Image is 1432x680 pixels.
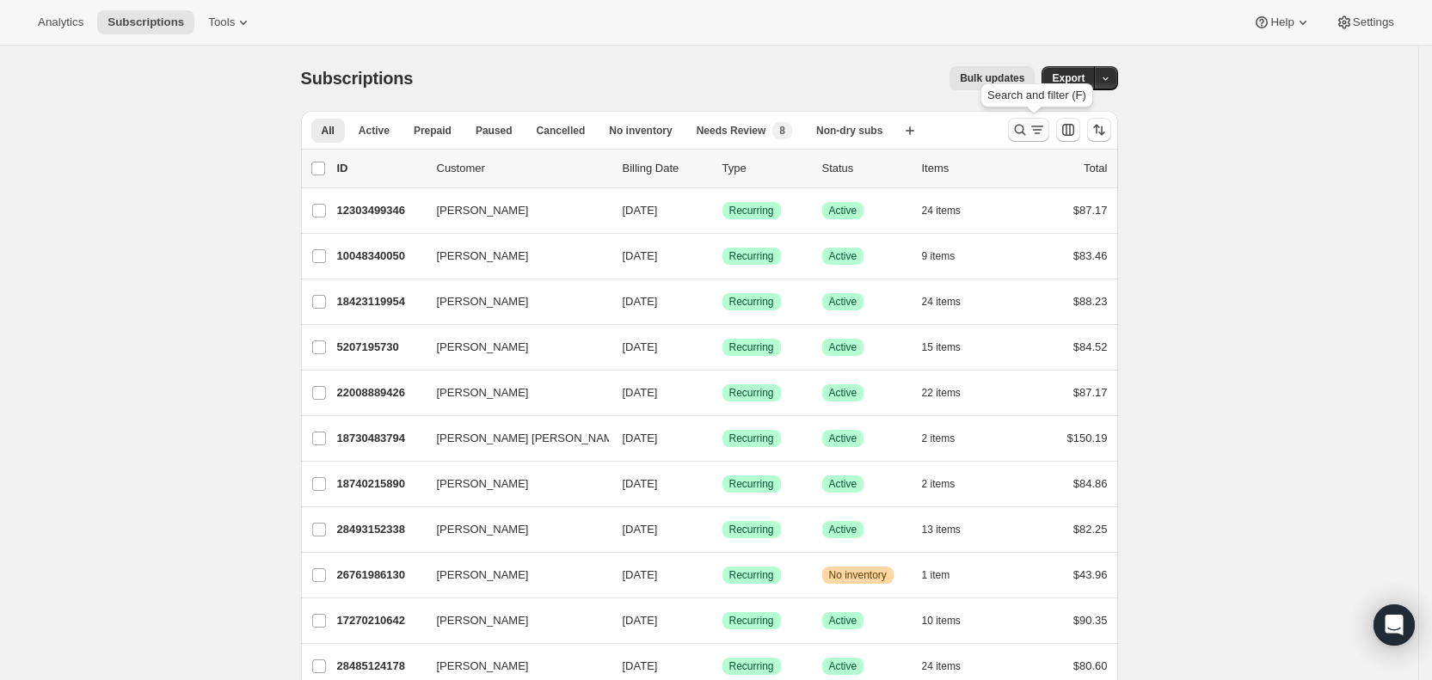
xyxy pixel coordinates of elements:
span: [DATE] [623,249,658,262]
button: Customize table column order and visibility [1056,118,1080,142]
p: Customer [437,160,609,177]
span: $83.46 [1073,249,1108,262]
span: [PERSON_NAME] [437,339,529,356]
p: 12303499346 [337,202,423,219]
p: 10048340050 [337,248,423,265]
button: Bulk updates [950,66,1035,90]
span: [DATE] [623,614,658,627]
span: [DATE] [623,659,658,672]
span: 10 items [922,614,961,628]
span: [PERSON_NAME] [PERSON_NAME] [437,430,624,447]
span: Active [829,340,857,354]
span: [PERSON_NAME] [437,202,529,219]
button: 24 items [922,199,980,223]
p: 28485124178 [337,658,423,675]
span: Bulk updates [960,71,1024,85]
span: Active [829,659,857,673]
button: [PERSON_NAME] [427,561,599,589]
button: 2 items [922,472,974,496]
span: [PERSON_NAME] [437,521,529,538]
button: Create new view [896,119,924,143]
span: [PERSON_NAME] [437,567,529,584]
button: [PERSON_NAME] [427,516,599,543]
span: Tools [208,15,235,29]
span: $88.23 [1073,295,1108,308]
div: 12303499346[PERSON_NAME][DATE]SuccessRecurringSuccessActive24 items$87.17 [337,199,1108,223]
button: [PERSON_NAME] [427,288,599,315]
span: 15 items [922,340,961,354]
button: [PERSON_NAME] [PERSON_NAME] [427,425,599,452]
span: 24 items [922,204,961,217]
span: Needs Review [697,124,766,138]
span: [DATE] [623,340,658,353]
span: [PERSON_NAME] [437,475,529,493]
span: Export [1052,71,1085,85]
p: 5207195730 [337,339,423,356]
span: Non-dry subs [816,124,882,138]
p: Status [822,160,908,177]
button: [PERSON_NAME] [427,379,599,407]
button: Help [1243,10,1321,34]
span: $82.25 [1073,523,1108,536]
div: 10048340050[PERSON_NAME][DATE]SuccessRecurringSuccessActive9 items$83.46 [337,244,1108,268]
button: 24 items [922,290,980,314]
span: Cancelled [537,124,586,138]
span: [DATE] [623,295,658,308]
span: Paused [476,124,513,138]
button: 22 items [922,381,980,405]
div: 17270210642[PERSON_NAME][DATE]SuccessRecurringSuccessActive10 items$90.35 [337,609,1108,633]
p: 22008889426 [337,384,423,401]
span: 22 items [922,386,961,400]
div: 26761986130[PERSON_NAME][DATE]SuccessRecurringWarningNo inventory1 item$43.96 [337,563,1108,587]
span: $43.96 [1073,568,1108,581]
p: 28493152338 [337,521,423,538]
button: Sort the results [1087,118,1111,142]
span: 24 items [922,295,961,309]
span: [DATE] [623,432,658,444]
span: 8 [779,124,785,138]
span: 2 items [922,432,956,445]
p: 26761986130 [337,567,423,584]
span: Prepaid [414,124,452,138]
div: Type [722,160,808,177]
p: 17270210642 [337,612,423,629]
div: 18740215890[PERSON_NAME][DATE]SuccessRecurringSuccessActive2 items$84.86 [337,472,1108,496]
span: Help [1270,15,1294,29]
button: [PERSON_NAME] [427,652,599,680]
span: Recurring [729,477,774,491]
button: [PERSON_NAME] [427,607,599,634]
button: Search and filter results [1008,118,1049,142]
p: 18740215890 [337,475,423,493]
span: [PERSON_NAME] [437,384,529,401]
button: Settings [1325,10,1404,34]
button: [PERSON_NAME] [427,197,599,224]
span: Recurring [729,523,774,536]
p: ID [337,160,423,177]
span: 1 item [922,568,950,582]
span: Recurring [729,386,774,400]
span: [PERSON_NAME] [437,293,529,310]
span: Subscriptions [301,69,414,88]
p: Billing Date [623,160,709,177]
span: [PERSON_NAME] [437,248,529,265]
div: IDCustomerBilling DateTypeStatusItemsTotal [337,160,1108,177]
span: Recurring [729,295,774,309]
button: Analytics [28,10,94,34]
p: Total [1084,160,1107,177]
button: 2 items [922,426,974,450]
button: Subscriptions [97,10,194,34]
button: 10 items [922,609,980,633]
p: 18730483794 [337,430,423,447]
div: Open Intercom Messenger [1374,604,1415,646]
span: $80.60 [1073,659,1108,672]
span: [DATE] [623,523,658,536]
span: Active [829,523,857,536]
button: 15 items [922,335,980,359]
div: 22008889426[PERSON_NAME][DATE]SuccessRecurringSuccessActive22 items$87.17 [337,381,1108,405]
span: Analytics [38,15,83,29]
span: $84.86 [1073,477,1108,490]
span: All [322,124,335,138]
span: Recurring [729,340,774,354]
span: [DATE] [623,204,658,217]
div: 18423119954[PERSON_NAME][DATE]SuccessRecurringSuccessActive24 items$88.23 [337,290,1108,314]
